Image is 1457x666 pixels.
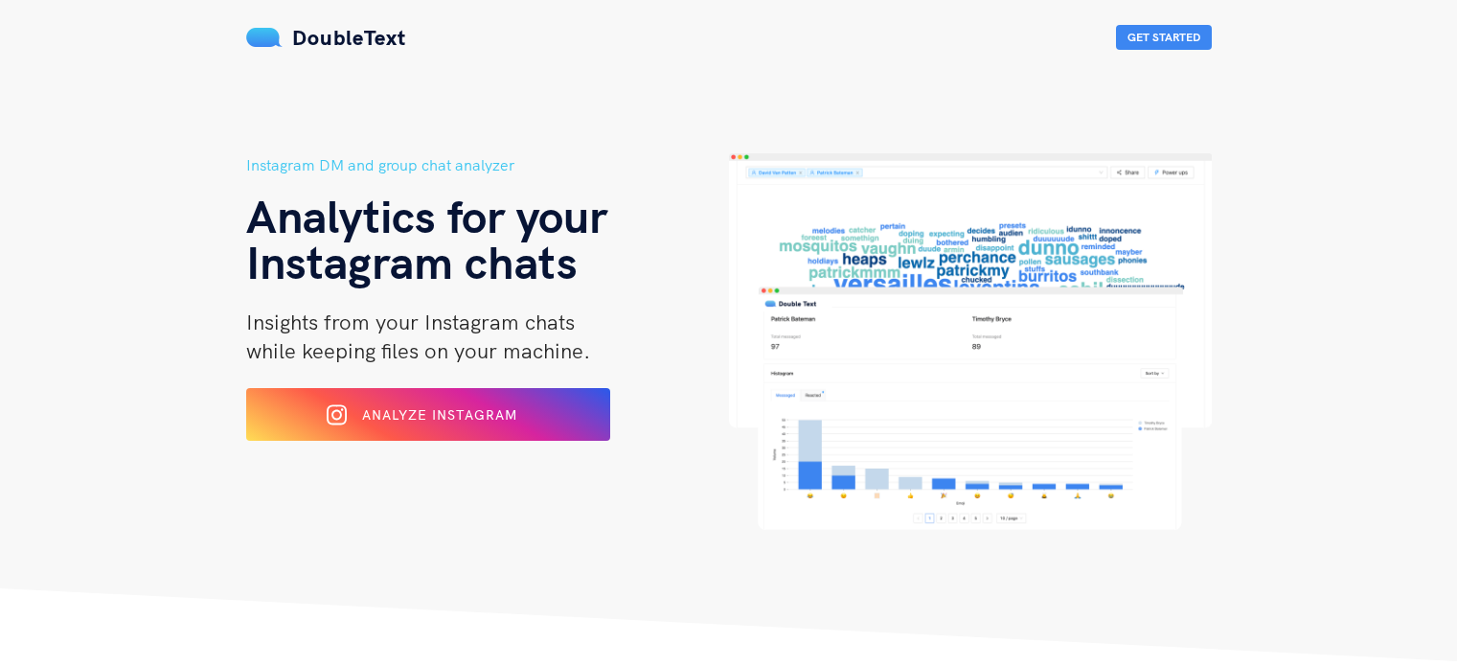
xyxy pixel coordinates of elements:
span: Insights from your Instagram chats [246,309,575,335]
button: Analyze Instagram [246,388,610,441]
span: Analyze Instagram [362,406,517,424]
span: Instagram chats [246,233,578,290]
a: DoubleText [246,24,406,51]
span: DoubleText [292,24,406,51]
span: while keeping files on your machine. [246,337,590,364]
button: Get Started [1116,25,1212,50]
img: hero [729,153,1212,530]
img: mS3x8y1f88AAAAABJRU5ErkJggg== [246,28,283,47]
a: Analyze Instagram [246,413,610,430]
span: Analytics for your [246,187,607,244]
h5: Instagram DM and group chat analyzer [246,153,729,177]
